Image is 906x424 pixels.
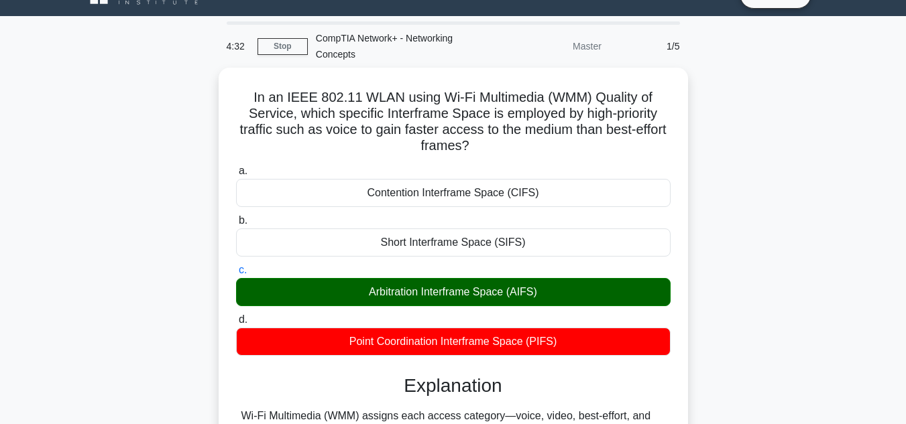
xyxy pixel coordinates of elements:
[308,25,492,68] div: CompTIA Network+ - Networking Concepts
[236,179,671,207] div: Contention Interframe Space (CIFS)
[236,328,671,356] div: Point Coordination Interframe Space (PIFS)
[219,33,258,60] div: 4:32
[239,214,247,226] span: b.
[239,313,247,325] span: d.
[235,89,672,155] h5: In an IEEE 802.11 WLAN using Wi-Fi Multimedia (WMM) Quality of Service, which specific Interframe...
[610,33,688,60] div: 1/5
[236,278,671,306] div: Arbitration Interframe Space (AIFS)
[239,264,247,275] span: c.
[239,165,247,176] span: a.
[236,228,671,257] div: Short Interframe Space (SIFS)
[492,33,610,60] div: Master
[244,374,663,397] h3: Explanation
[258,38,308,55] a: Stop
